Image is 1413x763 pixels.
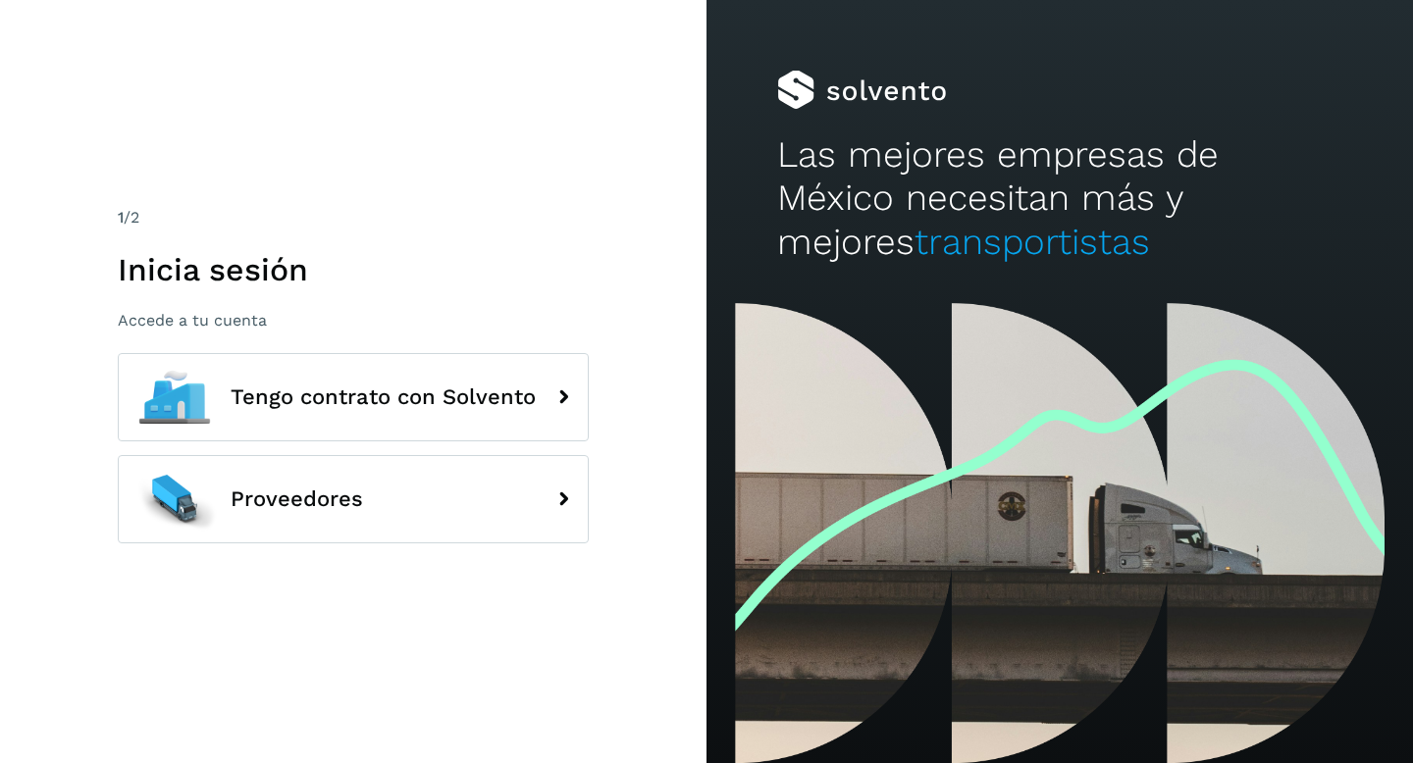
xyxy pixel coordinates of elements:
[118,206,589,229] div: /2
[118,311,589,330] p: Accede a tu cuenta
[231,487,363,511] span: Proveedores
[915,221,1150,263] span: transportistas
[231,385,536,409] span: Tengo contrato con Solvento
[118,251,589,288] h1: Inicia sesión
[118,208,124,227] span: 1
[777,133,1342,264] h2: Las mejores empresas de México necesitan más y mejores
[118,353,589,441] button: Tengo contrato con Solvento
[118,455,589,543] button: Proveedores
